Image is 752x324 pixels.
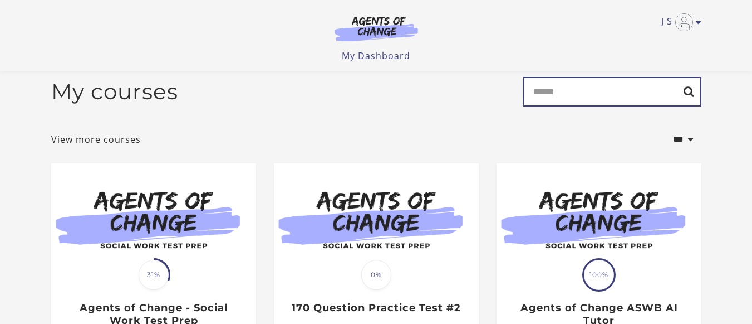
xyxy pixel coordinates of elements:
[342,50,410,62] a: My Dashboard
[361,260,391,290] span: 0%
[139,260,169,290] span: 31%
[323,16,430,41] img: Agents of Change Logo
[51,133,141,146] a: View more courses
[584,260,614,290] span: 100%
[51,79,178,105] h2: My courses
[286,302,466,315] h3: 170 Question Practice Test #2
[661,13,696,31] a: Toggle menu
